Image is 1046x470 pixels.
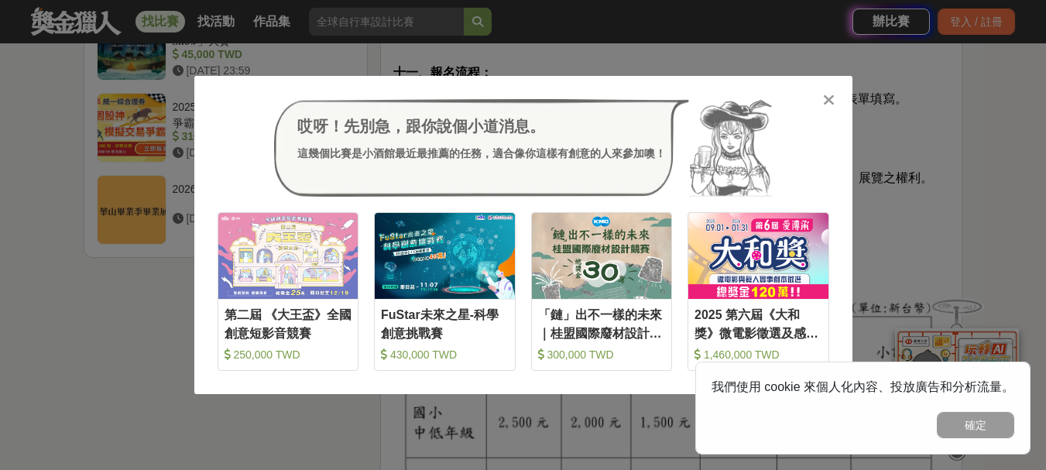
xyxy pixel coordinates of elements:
[532,213,672,299] img: Cover Image
[297,146,666,162] div: 這幾個比賽是小酒館最近最推薦的任務，適合像你這樣有創意的人來參加噢！
[688,213,828,299] img: Cover Image
[218,212,359,371] a: Cover Image第二屆 《大王盃》全國創意短影音競賽 250,000 TWD
[225,347,352,362] div: 250,000 TWD
[689,99,773,197] img: Avatar
[218,213,358,299] img: Cover Image
[538,347,666,362] div: 300,000 TWD
[937,412,1014,438] button: 確定
[381,347,509,362] div: 430,000 TWD
[374,212,516,371] a: Cover ImageFuStar未來之星-科學創意挑戰賽 430,000 TWD
[538,306,666,341] div: 「鏈」出不一樣的未來｜桂盟國際廢材設計競賽
[694,306,822,341] div: 2025 第六屆《大和獎》微電影徵選及感人實事分享
[712,380,1014,393] span: 我們使用 cookie 來個人化內容、投放廣告和分析流量。
[375,213,515,299] img: Cover Image
[694,347,822,362] div: 1,460,000 TWD
[688,212,829,371] a: Cover Image2025 第六屆《大和獎》微電影徵選及感人實事分享 1,460,000 TWD
[225,306,352,341] div: 第二屆 《大王盃》全國創意短影音競賽
[297,115,666,138] div: 哎呀！先別急，跟你說個小道消息。
[381,306,509,341] div: FuStar未來之星-科學創意挑戰賽
[531,212,673,371] a: Cover Image「鏈」出不一樣的未來｜桂盟國際廢材設計競賽 300,000 TWD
